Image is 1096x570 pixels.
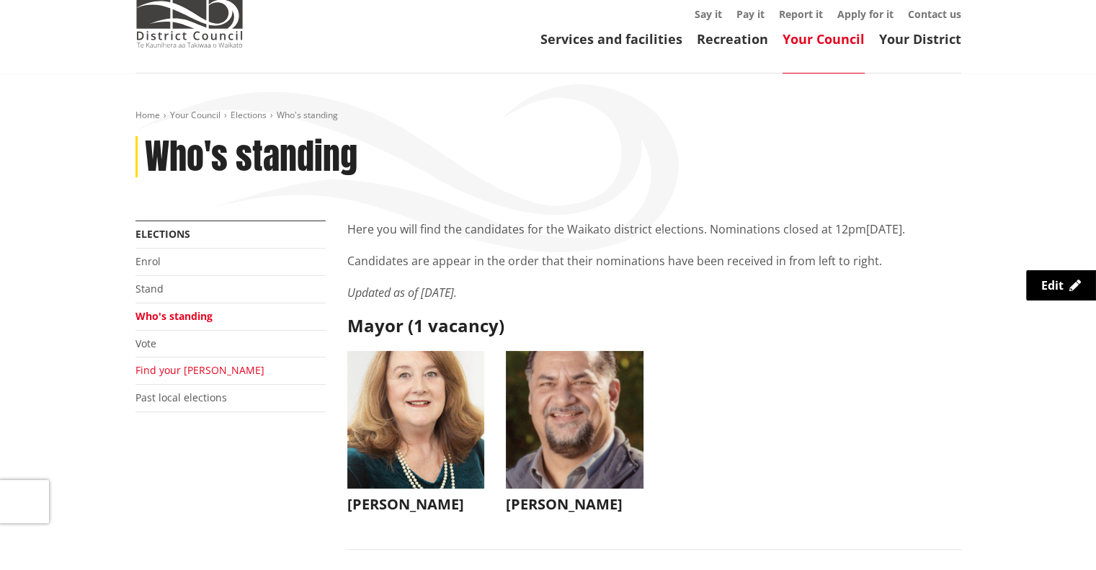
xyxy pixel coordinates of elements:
a: Report it [779,7,823,21]
p: Here you will find the candidates for the Waikato district elections. Nominations closed at 12pm[... [347,221,961,238]
em: Updated as of [DATE]. [347,285,457,300]
a: Elections [231,109,267,121]
span: Who's standing [277,109,338,121]
a: Who's standing [135,309,213,323]
nav: breadcrumb [135,110,961,122]
a: Elections [135,227,190,241]
a: Your Council [783,30,865,48]
a: Your District [879,30,961,48]
a: Apply for it [837,7,894,21]
button: [PERSON_NAME] [347,351,485,520]
img: WO-M__BECH_A__EWN4j [506,351,643,489]
a: Edit [1026,270,1096,300]
a: Services and facilities [540,30,682,48]
span: Edit [1041,277,1064,293]
img: WO-M__CHURCH_J__UwGuY [347,351,485,489]
a: Enrol [135,254,161,268]
a: Stand [135,282,164,295]
a: Your Council [170,109,220,121]
button: [PERSON_NAME] [506,351,643,520]
a: Contact us [908,7,961,21]
h1: Who's standing [145,136,357,178]
a: Pay it [736,7,765,21]
a: Home [135,109,160,121]
iframe: Messenger Launcher [1030,509,1082,561]
a: Vote [135,337,156,350]
a: Find your [PERSON_NAME] [135,363,264,377]
p: Candidates are appear in the order that their nominations have been received in from left to right. [347,252,961,270]
a: Recreation [697,30,768,48]
a: Past local elections [135,391,227,404]
h3: [PERSON_NAME] [347,496,485,513]
h3: [PERSON_NAME] [506,496,643,513]
strong: Mayor (1 vacancy) [347,313,504,337]
a: Say it [695,7,722,21]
